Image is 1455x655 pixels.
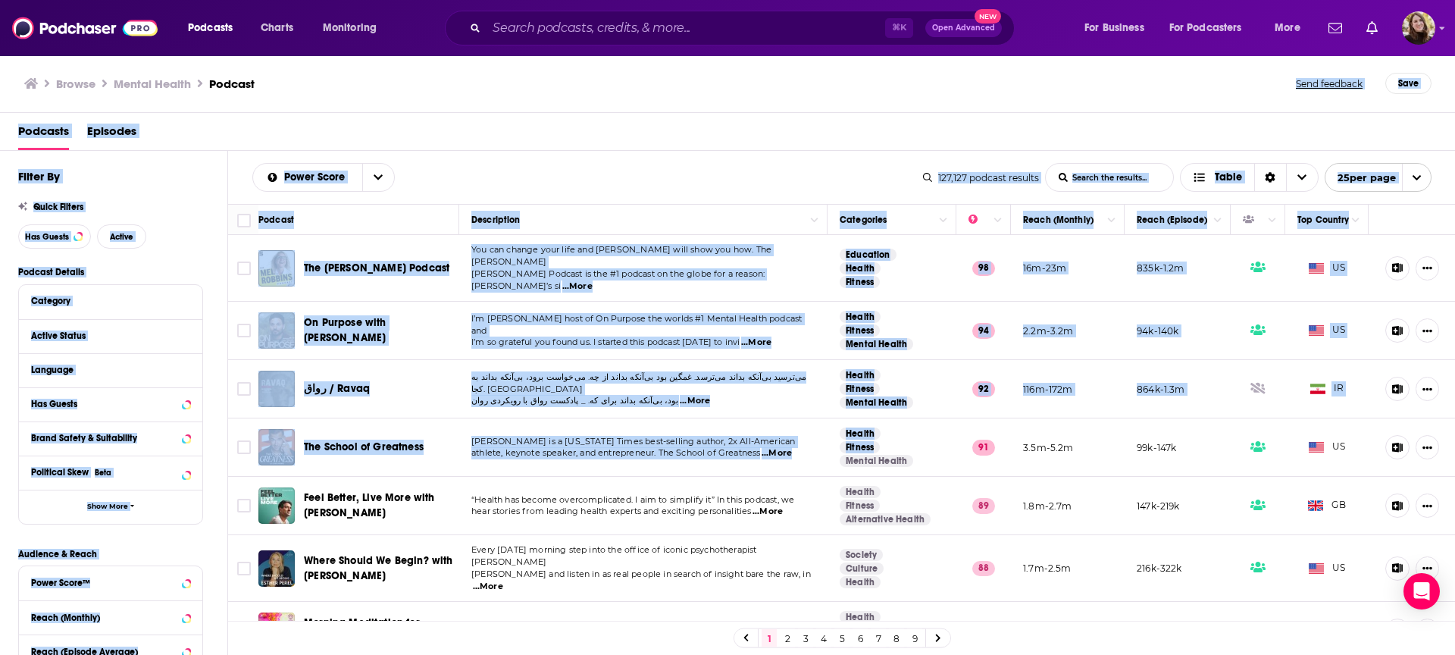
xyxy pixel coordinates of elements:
[284,172,350,183] span: Power Score
[471,506,751,516] span: hear stories from leading health experts and exciting personalities
[258,550,295,587] a: Where Should We Begin? with Esther Perel
[840,383,880,395] a: Fitness
[304,554,453,582] span: Where Should We Begin? with [PERSON_NAME]
[304,440,424,455] a: The School of Greatness
[934,212,953,230] button: Column Actions
[1137,500,1180,512] p: 147k-219k
[1159,16,1264,40] button: open menu
[31,578,177,588] div: Power Score™
[471,313,802,336] span: I’m [PERSON_NAME] host of On Purpose the worlds #1 Mental Health podcast and
[33,202,83,212] span: Quick Filters
[798,629,813,647] a: 3
[972,440,995,455] p: 91
[1209,212,1227,230] button: Column Actions
[471,337,740,347] span: I’m so grateful you found us. I started this podcast [DATE] to invi
[989,212,1007,230] button: Column Actions
[1416,318,1439,343] button: Show More Button
[459,11,1029,45] div: Search podcasts, credits, & more...
[1023,441,1074,454] p: 3.5m-5.2m
[95,468,111,478] div: Beta
[780,629,795,647] a: 2
[889,629,904,647] a: 8
[1309,561,1346,576] span: US
[834,629,850,647] a: 5
[1402,11,1435,45] span: Logged in as katiefuchs
[110,233,133,241] span: Active
[1264,16,1319,40] button: open menu
[871,629,886,647] a: 7
[806,212,824,230] button: Column Actions
[18,169,60,183] h2: Filter By
[471,544,756,567] span: Every [DATE] morning step into the office of iconic psychotherapist [PERSON_NAME]
[1074,16,1163,40] button: open menu
[31,326,190,345] button: Active Status
[1254,164,1286,191] div: Sort Direction
[816,629,831,647] a: 4
[1215,172,1242,183] span: Table
[304,381,370,396] a: رواق / Ravaq
[1023,500,1072,512] p: 1.8m-2.7m
[177,16,252,40] button: open menu
[304,490,454,521] a: Feel Better, Live More with [PERSON_NAME]
[312,16,396,40] button: open menu
[840,338,913,350] a: Mental Health
[258,487,295,524] img: Feel Better, Live More with Dr Rangan Chatterjee
[840,455,913,467] a: Mental Health
[1360,15,1384,41] a: Show notifications dropdown
[25,233,69,241] span: Has Guests
[840,500,880,512] a: Fitness
[258,429,295,465] a: The School of Greatness
[1023,211,1094,229] div: Reach (Monthly)
[840,513,931,525] a: Alternative Health
[1023,262,1066,274] p: 16m-23m
[18,267,203,277] p: Podcast Details
[31,613,177,623] div: Reach (Monthly)
[1309,323,1346,338] span: US
[473,581,503,593] span: ...More
[1402,11,1435,45] img: User Profile
[907,629,922,647] a: 9
[1137,324,1178,337] p: 94k-140k
[258,371,295,407] img: رواق / Ravaq
[304,491,435,519] span: Feel Better, Live More with [PERSON_NAME]
[1137,562,1182,575] p: 216k-322k
[471,619,799,630] span: Morning meditations created for women or anyone who feels called to listen.
[1023,324,1074,337] p: 2.2m-3.2m
[1103,212,1121,230] button: Column Actions
[31,291,190,310] button: Category
[471,436,795,447] span: [PERSON_NAME] is a [US_STATE] Times best-selling author, 2x All-American
[18,224,91,249] button: Has Guests
[258,211,294,229] div: Podcast
[1402,11,1435,45] button: Show profile menu
[237,440,251,454] span: Toggle select row
[1403,573,1440,610] div: Open Intercom Messenger
[87,503,128,511] span: Show More
[87,119,136,150] span: Episodes
[762,629,777,647] a: 1
[31,428,190,447] button: Brand Safety & Suitability
[237,499,251,512] span: Toggle select row
[1416,377,1439,401] button: Show More Button
[97,224,146,249] button: Active
[853,629,868,647] a: 6
[840,428,881,440] a: Health
[237,324,251,337] span: Toggle select row
[471,268,765,291] span: [PERSON_NAME] Podcast is the #1 podcast on the globe for a reason: [PERSON_NAME]’s si
[1325,166,1396,190] span: 25 per page
[840,396,913,409] a: Mental Health
[18,119,69,150] a: Podcasts
[840,249,896,261] a: Education
[258,613,295,649] img: Morning Meditation for Women
[1325,163,1432,192] button: open menu
[12,14,158,42] img: Podchaser - Follow, Share and Rate Podcasts
[237,382,251,396] span: Toggle select row
[258,250,295,287] img: The Mel Robbins Podcast
[31,331,180,341] div: Active Status
[753,506,783,518] span: ...More
[1023,562,1072,575] p: 1.7m-2.5m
